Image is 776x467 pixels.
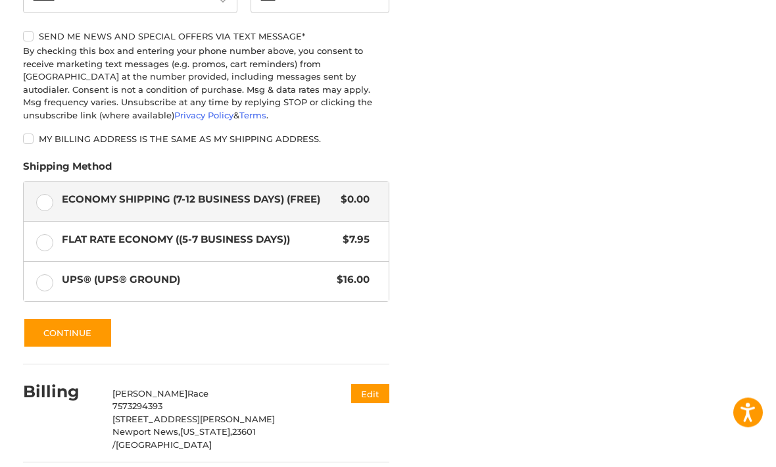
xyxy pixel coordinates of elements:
[23,318,112,349] button: Continue
[23,134,390,145] label: My billing address is the same as my shipping address.
[112,389,187,399] span: [PERSON_NAME]
[239,111,266,121] a: Terms
[62,193,334,208] span: Economy Shipping (7-12 Business Days) (Free)
[112,401,162,412] span: 7573294393
[112,427,180,437] span: Newport News,
[334,193,370,208] span: $0.00
[187,389,208,399] span: Race
[112,427,256,451] span: 23601 /
[336,233,370,248] span: $7.95
[23,45,390,122] div: By checking this box and entering your phone number above, you consent to receive marketing text ...
[116,440,212,451] span: [GEOGRAPHIC_DATA]
[330,273,370,288] span: $16.00
[23,32,390,42] label: Send me news and special offers via text message*
[62,233,336,248] span: Flat Rate Economy ((5-7 Business Days))
[23,160,112,181] legend: Shipping Method
[351,385,389,404] button: Edit
[23,382,100,403] h2: Billing
[112,414,275,425] span: [STREET_ADDRESS][PERSON_NAME]
[180,427,232,437] span: [US_STATE],
[174,111,233,121] a: Privacy Policy
[62,273,330,288] span: UPS® (UPS® Ground)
